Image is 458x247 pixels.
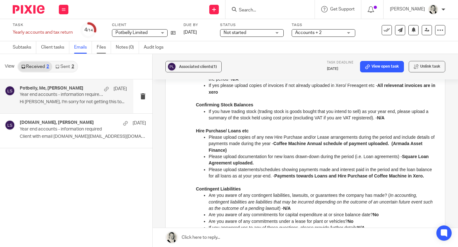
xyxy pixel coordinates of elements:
a: Files [97,41,111,54]
label: Due by [184,23,212,28]
b: Uploaded [181,52,201,57]
span: Task deadline [327,61,354,64]
p: Did you purchase, sell, or trade in any office equipment, computer equipment, plant, vehicle, or ... [13,123,239,136]
p: Hi [PERSON_NAME], I'm sorry for not getting this to... [20,99,127,105]
p: If you prepared any P11D forms during the period, please upload copies of all P11D forms for this... [13,97,239,110]
img: DA590EE6-2184-4DF2-A25D-D99FB904303F_1_201_a.jpeg [428,4,438,15]
b: Payments towards Loans and Hire Purchase of Coffee Machine in Xero. [78,227,228,232]
a: View open task [360,61,404,72]
span: Accounts + 2 [295,30,322,35]
a: Audit logs [144,41,168,54]
b: All relevenat invoices are in xero [13,136,239,148]
img: svg%3E [167,62,177,71]
p: [DATE] [133,120,146,126]
button: Associated clients(1) [165,61,222,72]
img: svg%3E [5,120,15,130]
h4: Potbelly, Me, [PERSON_NAME] [20,86,83,91]
p: Client with email [DOMAIN_NAME][EMAIL_ADDRESS][DOMAIN_NAME]... [20,134,146,139]
b: N/A [35,130,43,135]
p: If we do not do your payroll, please upload a summary from your payroll system showing the annual... [13,84,239,97]
span: (1) [212,65,217,69]
a: Received2 [18,62,52,72]
img: Pixie [13,5,45,14]
a: Subtasks [13,41,36,54]
b: N/A [216,59,223,64]
p: [PERSON_NAME] [390,6,425,12]
p: Please upload copies of any new Hire Purchase and/or Lease arrangements during the period and inc... [13,187,239,207]
input: Search [238,8,295,13]
label: Tags [292,23,355,28]
a: Client tasks [41,41,69,54]
a: Notes (0) [116,41,139,54]
p: If you have trading stock (trading stock is goods bought that you intend to sell) as your year en... [13,162,239,175]
p: Please upload statements/schedules showing payments made and interest paid in the period and the ... [13,220,239,233]
span: View [5,63,14,70]
p: If you have Paypal, please send the statement that show the balance at your year-end - [13,65,239,71]
p: Please upload documentation for new loans drawn-down during the period (i.e. Loan agreements) - [13,207,239,220]
button: Unlink task [409,61,445,72]
a: Emails [74,41,92,54]
div: 4 [84,26,93,34]
b: Payroll information is in xero [149,91,210,96]
a: Sent2 [52,62,77,72]
label: Client [112,23,176,28]
p: If you have company credit cards please send the statement(s) that show the balance at your year-... [13,58,239,64]
span: Not started [224,30,246,35]
p: If yes please upload copies of invoices if not already uploaded in Xero/ Freeagent etc - [13,136,239,149]
p: Year end accounts - information required [20,127,121,132]
b: N/A [183,65,191,70]
span: Get Support [330,7,355,11]
small: /14 [87,29,93,32]
p: Please send a copy of the bank statement(s) that show the balance at your year-end. - [13,52,239,58]
div: 2 [72,64,74,69]
div: 2 [46,64,49,69]
p: Year end accounts - information required (due [DATE]) [20,92,106,97]
h4: [DOMAIN_NAME], [PERSON_NAME] [20,120,94,125]
div: Yearly accounts and tax return [13,29,73,36]
label: Task [13,23,73,28]
b: N/A [132,104,139,109]
b: N/A [181,169,189,174]
p: [DATE] [327,66,354,71]
b: Coffee Machine Annual schedule of payment uploaded. (Armada Asset Finance) [13,194,226,206]
span: Associated clients [179,65,217,69]
img: svg%3E [5,86,15,96]
span: Potbelly Limited [115,30,148,35]
p: [DATE] [114,86,127,92]
span: [DATE] [184,30,197,35]
label: Status [220,23,284,28]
